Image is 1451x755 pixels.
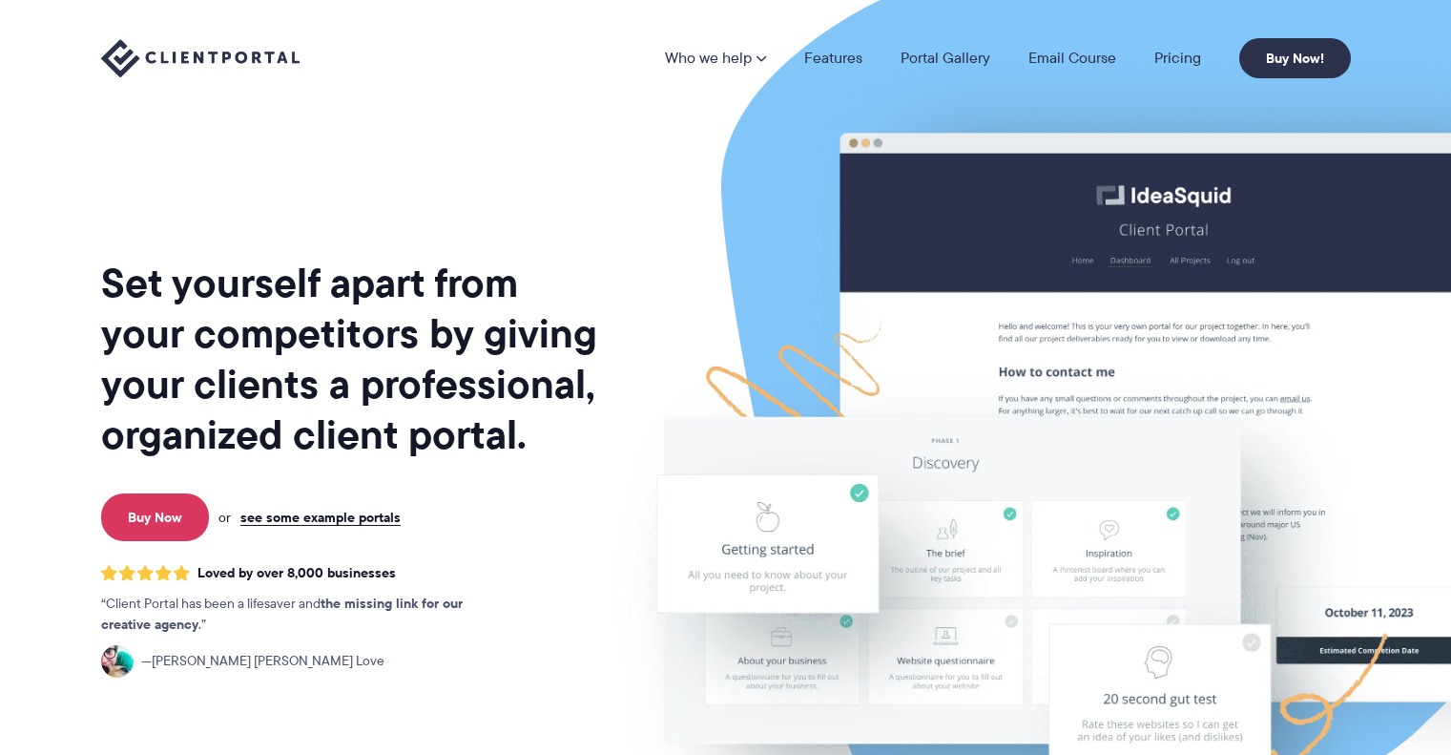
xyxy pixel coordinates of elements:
span: [PERSON_NAME] [PERSON_NAME] Love [141,651,384,672]
a: Pricing [1154,51,1201,66]
a: Features [804,51,862,66]
a: Buy Now! [1239,38,1351,78]
a: Email Course [1028,51,1116,66]
strong: the missing link for our creative agency [101,593,463,635]
a: Portal Gallery [901,51,990,66]
p: Client Portal has been a lifesaver and . [101,594,502,636]
a: see some example portals [240,509,401,526]
a: Who we help [665,51,766,66]
a: Buy Now [101,493,209,541]
h1: Set yourself apart from your competitors by giving your clients a professional, organized client ... [101,258,601,460]
span: or [218,509,231,526]
span: Loved by over 8,000 businesses [197,565,396,581]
